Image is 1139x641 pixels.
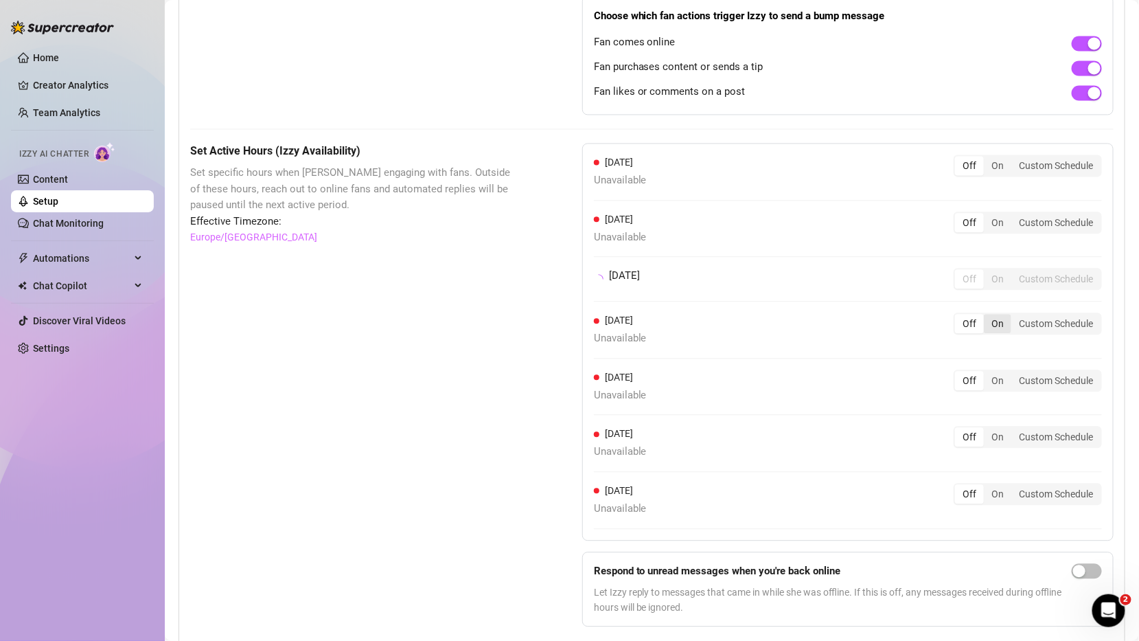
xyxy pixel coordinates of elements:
[954,268,1102,290] div: segmented control
[605,157,633,168] span: [DATE]
[955,156,984,175] div: Off
[1011,213,1101,232] div: Custom Schedule
[955,427,984,447] div: Off
[190,165,514,214] span: Set specific hours when [PERSON_NAME] engaging with fans. Outside of these hours, reach out to on...
[955,371,984,390] div: Off
[954,313,1102,335] div: segmented control
[1011,269,1101,289] div: Custom Schedule
[18,281,27,291] img: Chat Copilot
[605,214,633,225] span: [DATE]
[605,372,633,383] span: [DATE]
[955,484,984,504] div: Off
[594,444,647,460] span: Unavailable
[984,213,1011,232] div: On
[605,428,633,439] span: [DATE]
[984,371,1011,390] div: On
[605,485,633,496] span: [DATE]
[33,107,100,118] a: Team Analytics
[1092,594,1125,627] iframe: Intercom live chat
[33,275,130,297] span: Chat Copilot
[954,426,1102,448] div: segmented control
[594,34,676,51] span: Fan comes online
[190,214,514,230] span: Effective Timezone:
[1011,314,1101,333] div: Custom Schedule
[1011,484,1101,504] div: Custom Schedule
[33,315,126,326] a: Discover Viral Videos
[955,269,984,289] div: Off
[955,314,984,333] div: Off
[94,142,115,162] img: AI Chatter
[1011,156,1101,175] div: Custom Schedule
[954,212,1102,234] div: segmented control
[954,483,1102,505] div: segmented control
[984,484,1011,504] div: On
[33,52,59,63] a: Home
[1120,594,1131,605] span: 2
[190,229,317,245] a: Europe/[GEOGRAPHIC_DATA]
[984,314,1011,333] div: On
[984,156,1011,175] div: On
[190,143,514,159] h5: Set Active Hours (Izzy Availability)
[33,74,143,96] a: Creator Analytics
[33,196,58,207] a: Setup
[954,370,1102,392] div: segmented control
[594,229,647,246] span: Unavailable
[609,268,640,284] span: [DATE]
[594,59,763,76] span: Fan purchases content or sends a tip
[605,315,633,326] span: [DATE]
[954,155,1102,177] div: segmented control
[594,172,647,189] span: Unavailable
[984,427,1011,447] div: On
[1011,371,1101,390] div: Custom Schedule
[594,274,603,284] span: loading
[33,247,130,269] span: Automations
[594,387,647,404] span: Unavailable
[18,253,29,264] span: thunderbolt
[594,565,841,577] strong: Respond to unread messages when you're back online
[33,174,68,185] a: Content
[594,585,1066,615] span: Let Izzy reply to messages that came in while she was offline. If this is off, any messages recei...
[33,343,69,354] a: Settings
[19,148,89,161] span: Izzy AI Chatter
[11,21,114,34] img: logo-BBDzfeDw.svg
[955,213,984,232] div: Off
[1011,427,1101,447] div: Custom Schedule
[33,218,104,229] a: Chat Monitoring
[594,84,746,100] span: Fan likes or comments on a post
[984,269,1011,289] div: On
[594,10,885,22] strong: Choose which fan actions trigger Izzy to send a bump message
[594,330,647,347] span: Unavailable
[594,501,647,517] span: Unavailable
